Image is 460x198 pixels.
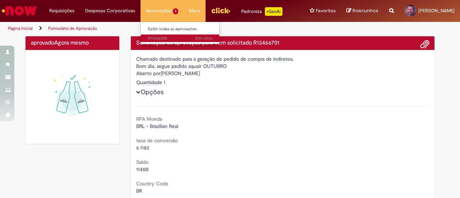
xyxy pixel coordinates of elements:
b: taxa de conversão [136,137,178,144]
a: Aberto R13466808 : [141,34,220,42]
h4: aprovado [31,40,114,46]
span: 1 [173,8,178,14]
span: Despesas Corporativas [85,7,135,14]
img: ServiceNow [1,4,38,18]
b: Country Code [136,180,168,187]
span: BR [136,188,142,194]
span: R13466808 [148,36,213,41]
span: More [189,7,200,14]
h4: Solicitação de aprovação para Item solicitado R13466701 [136,40,429,46]
b: RPA Moeda [136,116,162,122]
span: [PERSON_NAME] [418,8,455,14]
time: 01/09/2025 10:20:53 [54,39,89,46]
ul: Aprovações [141,22,220,44]
div: Quantidade 1 [136,79,429,86]
span: Favoritos [316,7,336,14]
span: Agora mesmo [54,39,89,46]
span: Aprovações [146,7,171,14]
label: Aberto por [136,70,161,77]
img: sucesso_1.gif [31,55,114,138]
span: 11400 [136,166,148,172]
span: Rascunhos [353,7,378,14]
ul: Trilhas de página [5,22,301,35]
span: BRL - Brazilian Real [136,123,178,129]
a: Formulário de Aprovação [48,26,97,31]
span: 6.1182 [136,144,149,151]
div: Padroniza [241,7,282,16]
div: [PERSON_NAME] [136,70,429,79]
div: Bom dia, segue pedido squair OUTUBRO [136,63,429,70]
b: Saldo [136,159,148,165]
span: 25m atrás [195,36,213,41]
time: 01/09/2025 09:56:06 [195,36,213,41]
p: +GenAi [265,7,282,16]
span: Requisições [49,7,74,14]
a: Exibir todas as aprovações [141,25,220,33]
a: Página inicial [8,26,33,31]
div: Chamado destinado para a geração de pedido de compra de indiretos. [136,55,429,63]
img: click_logo_yellow_360x200.png [211,5,230,16]
a: Rascunhos [346,8,378,14]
